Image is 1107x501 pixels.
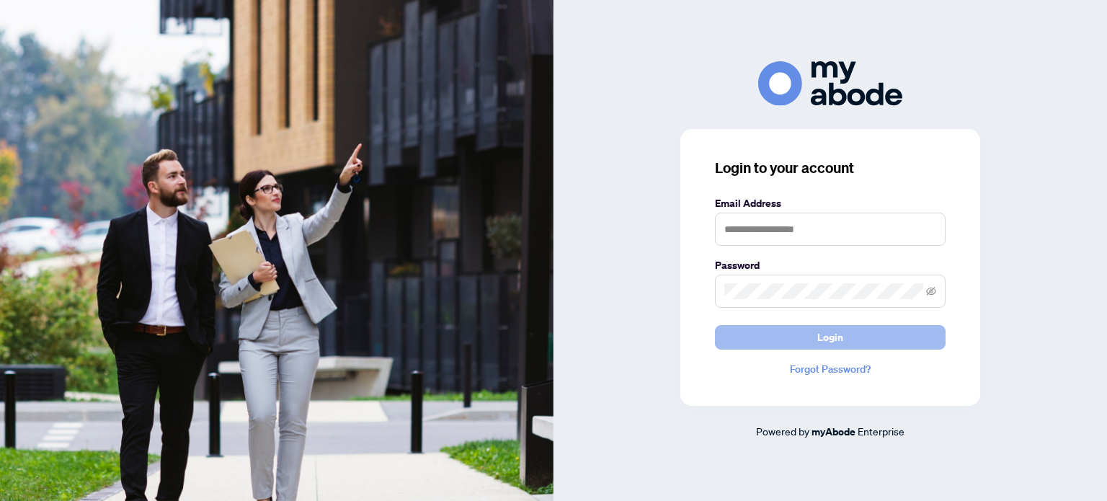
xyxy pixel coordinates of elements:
[715,158,946,178] h3: Login to your account
[715,195,946,211] label: Email Address
[715,257,946,273] label: Password
[858,425,904,438] span: Enterprise
[715,361,946,377] a: Forgot Password?
[756,425,809,438] span: Powered by
[715,325,946,350] button: Login
[812,424,855,440] a: myAbode
[817,326,843,349] span: Login
[758,61,902,105] img: ma-logo
[926,286,936,296] span: eye-invisible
